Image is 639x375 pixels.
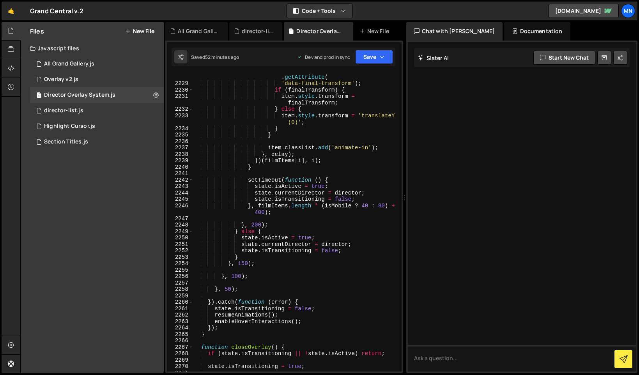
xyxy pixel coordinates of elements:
[167,190,193,196] div: 2244
[621,4,635,18] a: MN
[167,286,193,293] div: 2258
[167,248,193,254] div: 2252
[167,170,193,177] div: 2241
[167,87,193,94] div: 2230
[44,92,115,99] div: Director Overlay System.js
[359,27,392,35] div: New File
[191,54,239,60] div: Saved
[167,151,193,158] div: 2238
[167,299,193,306] div: 2260
[242,27,273,35] div: director-list.js
[30,119,164,134] div: 15298/43117.js
[205,54,239,60] div: 52 minutes ago
[167,338,193,344] div: 2266
[167,312,193,318] div: 2262
[167,254,193,261] div: 2253
[167,318,193,325] div: 2263
[167,138,193,145] div: 2236
[296,27,343,35] div: Director Overlay System.js
[167,293,193,299] div: 2259
[533,51,595,65] button: Start new chat
[406,22,503,41] div: Chat with [PERSON_NAME]
[504,22,570,41] div: Documentation
[30,134,164,150] div: 15298/40223.js
[287,4,352,18] button: Code + Tools
[167,93,193,106] div: 2231
[167,325,193,331] div: 2264
[355,50,393,64] button: Save
[44,60,94,67] div: All Grand Gallery.js
[30,87,164,103] div: 15298/42891.js
[167,273,193,280] div: 2256
[167,260,193,267] div: 2254
[167,357,193,364] div: 2269
[167,113,193,126] div: 2233
[167,157,193,164] div: 2239
[167,222,193,228] div: 2248
[21,41,164,56] div: Javascript files
[44,123,95,130] div: Highlight Cursor.js
[30,27,44,35] h2: Files
[167,228,193,235] div: 2249
[167,203,193,216] div: 2246
[167,196,193,203] div: 2245
[167,306,193,312] div: 2261
[167,280,193,287] div: 2257
[167,145,193,151] div: 2237
[125,28,154,34] button: New File
[44,138,88,145] div: Section Titles.js
[167,164,193,171] div: 2240
[167,216,193,222] div: 2247
[178,27,218,35] div: All Grand Gallery.js
[167,363,193,370] div: 2270
[418,54,449,62] h2: Slater AI
[167,183,193,190] div: 2243
[167,80,193,87] div: 2229
[167,267,193,274] div: 2255
[30,103,164,119] div: 15298/40379.js
[297,54,350,60] div: Dev and prod in sync
[44,76,78,83] div: Overlay v2.js
[167,344,193,351] div: 2267
[44,107,83,114] div: director-list.js
[549,4,619,18] a: [DOMAIN_NAME]
[37,93,41,99] span: 1
[167,331,193,338] div: 2265
[167,350,193,357] div: 2268
[30,6,83,16] div: Grand Central v.2
[167,241,193,248] div: 2251
[2,2,21,20] a: 🤙
[30,72,164,87] div: 15298/45944.js
[167,177,193,184] div: 2242
[167,132,193,138] div: 2235
[167,67,193,80] div: 2228
[167,235,193,241] div: 2250
[167,106,193,113] div: 2232
[167,126,193,132] div: 2234
[30,56,164,72] div: 15298/43578.js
